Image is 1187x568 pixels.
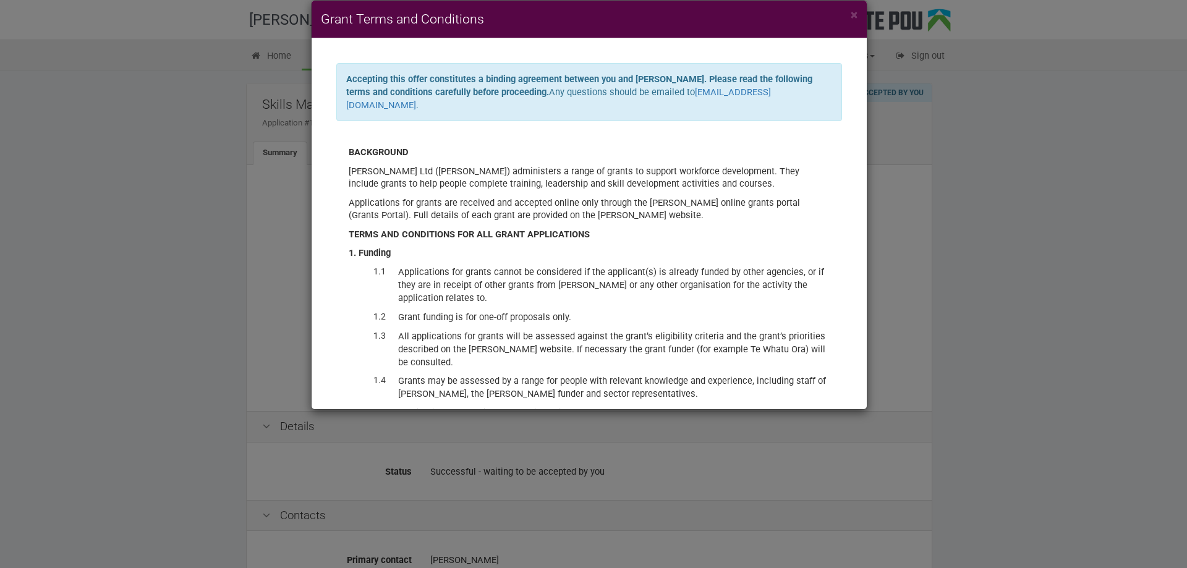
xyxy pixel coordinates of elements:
div: BACKGROUND [349,146,830,159]
p: [PERSON_NAME] Ltd ([PERSON_NAME]) administers a range of grants to support workforce development.... [349,165,830,190]
b: Accepting this offer constitutes a binding agreement between you and [PERSON_NAME]. Please read t... [346,74,812,98]
dd: All applications for grants will be assessed against the grant’s eligibility criteria and the gra... [398,330,830,369]
button: Close [851,9,857,22]
dt: 1.1 [349,266,386,278]
p: Applications for grants are received and accepted online only through the [PERSON_NAME] online gr... [349,197,830,222]
h4: Grant Terms and Conditions [321,10,857,28]
dt: 1.4 [349,375,386,387]
dt: 1.5 [349,407,386,419]
dd: Grants may be assessed by a range for people with relevant knowledge and experience, including st... [398,375,830,401]
dt: 1.2 [349,311,386,323]
dd: Applications for funding must be inclusive of GST. [398,407,830,420]
div: Any questions should be emailed to . [336,63,842,121]
div: TERMS AND CONDITIONS FOR ALL GRANT APPLICATIONS [349,228,830,241]
dd: Grant funding is for one-off proposals only. [398,311,830,324]
span: × [851,7,857,22]
div: 1. Funding [349,247,830,260]
dt: 1.3 [349,330,386,342]
dd: Applications for grants cannot be considered if the applicant(s) is already funded by other agenc... [398,266,830,305]
a: [EMAIL_ADDRESS][DOMAIN_NAME] [346,87,771,111]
